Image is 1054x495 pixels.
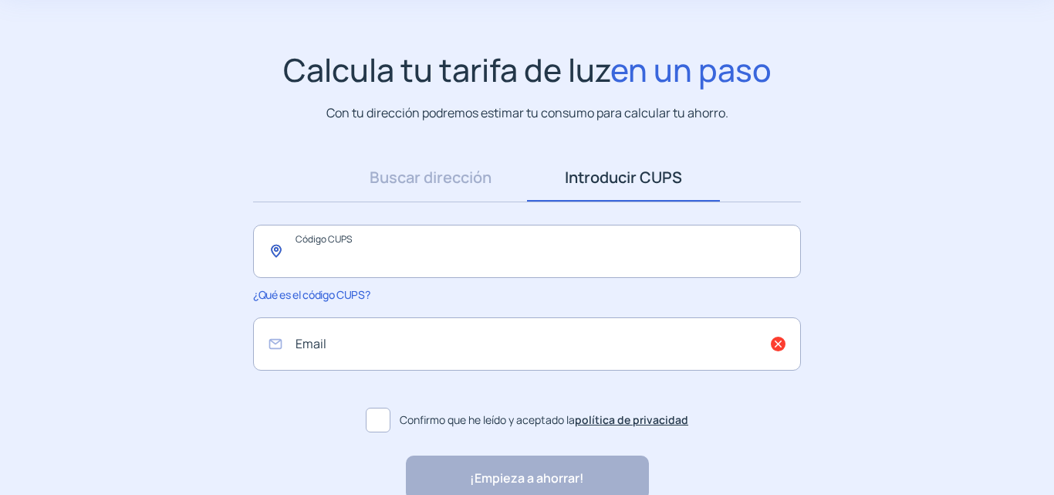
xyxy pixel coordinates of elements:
span: ¿Qué es el código CUPS? [253,287,370,302]
p: Con tu dirección podremos estimar tu consumo para calcular tu ahorro. [326,103,728,123]
a: Introducir CUPS [527,154,720,202]
span: Confirmo que he leído y aceptado la [400,412,688,429]
span: en un paso [610,48,772,91]
a: Buscar dirección [334,154,527,202]
a: política de privacidad [575,412,688,427]
h1: Calcula tu tarifa de luz [283,51,772,89]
